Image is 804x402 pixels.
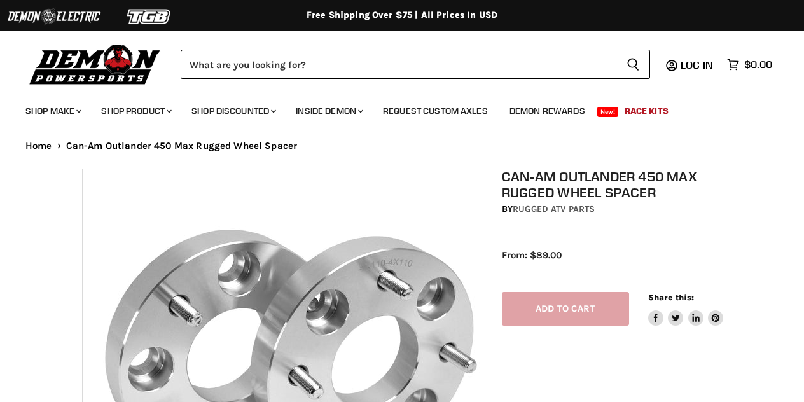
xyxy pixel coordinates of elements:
span: Log in [681,59,713,71]
a: Home [25,141,52,151]
input: Search [181,50,616,79]
a: Rugged ATV Parts [513,204,595,214]
a: Request Custom Axles [373,98,497,124]
span: New! [597,107,619,117]
div: by [502,202,728,216]
a: Shop Product [92,98,179,124]
span: $0.00 [744,59,772,71]
span: Share this: [648,293,694,302]
a: Shop Make [16,98,89,124]
a: $0.00 [721,55,779,74]
a: Demon Rewards [500,98,595,124]
a: Log in [675,59,721,71]
ul: Main menu [16,93,769,124]
img: TGB Logo 2 [102,4,197,29]
a: Inside Demon [286,98,371,124]
a: Shop Discounted [182,98,284,124]
span: Can-Am Outlander 450 Max Rugged Wheel Spacer [66,141,298,151]
h1: Can-Am Outlander 450 Max Rugged Wheel Spacer [502,169,728,200]
form: Product [181,50,650,79]
img: Demon Powersports [25,41,165,87]
a: Race Kits [615,98,678,124]
button: Search [616,50,650,79]
img: Demon Electric Logo 2 [6,4,102,29]
span: From: $89.00 [502,249,562,261]
aside: Share this: [648,292,724,326]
